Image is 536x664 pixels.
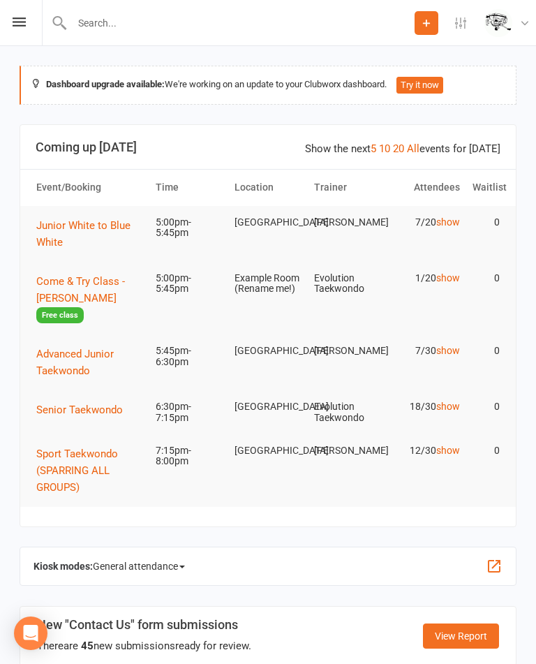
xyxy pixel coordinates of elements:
td: [PERSON_NAME] [308,206,387,239]
td: 5:00pm-5:45pm [149,206,229,250]
a: 10 [379,142,390,155]
button: Try it now [396,77,443,94]
td: 0 [466,390,506,423]
th: Trainer [308,170,387,205]
div: There are new submissions ready for review. [37,637,251,654]
th: Waitlist [466,170,506,205]
button: Junior White to Blue White [36,217,143,251]
td: 7/30 [387,334,466,367]
td: 0 [466,206,506,239]
td: 0 [466,334,506,367]
span: Advanced Junior Taekwondo [36,348,114,377]
td: Evolution Taekwondo [308,390,387,434]
strong: Dashboard upgrade available: [46,79,165,89]
td: [GEOGRAPHIC_DATA] [228,206,308,239]
strong: Kiosk modes: [33,561,93,572]
img: thumb_image1604702925.png [484,9,512,37]
th: Time [149,170,229,205]
strong: 45 [81,640,94,652]
a: show [436,445,460,456]
input: Search... [68,13,415,33]
span: General attendance [93,555,185,577]
th: Event/Booking [30,170,149,205]
h3: New "Contact Us" form submissions [37,618,251,632]
td: Example Room (Rename me!) [228,262,308,306]
h3: Coming up [DATE] [36,140,500,154]
span: Senior Taekwondo [36,404,123,416]
a: 20 [393,142,404,155]
td: 7/20 [387,206,466,239]
button: Come & Try Class - [PERSON_NAME]Free class [36,273,143,324]
td: 6:30pm-7:15pm [149,390,229,434]
td: 0 [466,262,506,295]
a: show [436,401,460,412]
td: [GEOGRAPHIC_DATA] [228,434,308,467]
td: Evolution Taekwondo [308,262,387,306]
th: Location [228,170,308,205]
span: Junior White to Blue White [36,219,131,249]
td: 7:15pm-8:00pm [149,434,229,478]
th: Attendees [387,170,466,205]
span: Free class [36,307,84,323]
td: 5:45pm-6:30pm [149,334,229,378]
span: Sport Taekwondo (SPARRING ALL GROUPS) [36,448,118,494]
span: Come & Try Class - [PERSON_NAME] [36,275,125,304]
td: 18/30 [387,390,466,423]
button: Sport Taekwondo (SPARRING ALL GROUPS) [36,445,143,496]
div: Show the next events for [DATE] [305,140,500,157]
a: View Report [423,624,499,649]
div: Open Intercom Messenger [14,617,47,650]
button: Advanced Junior Taekwondo [36,346,143,379]
a: show [436,345,460,356]
td: 12/30 [387,434,466,467]
a: show [436,272,460,283]
a: 5 [371,142,376,155]
td: 0 [466,434,506,467]
td: [GEOGRAPHIC_DATA] [228,334,308,367]
td: [GEOGRAPHIC_DATA] [228,390,308,423]
td: [PERSON_NAME] [308,334,387,367]
td: 1/20 [387,262,466,295]
div: We're working on an update to your Clubworx dashboard. [20,66,516,105]
td: 5:00pm-5:45pm [149,262,229,306]
td: [PERSON_NAME] [308,434,387,467]
button: Senior Taekwondo [36,401,133,418]
a: show [436,216,460,228]
a: All [407,142,419,155]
